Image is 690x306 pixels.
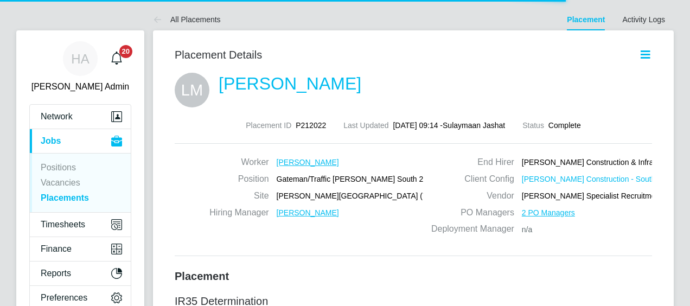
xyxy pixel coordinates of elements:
label: Last Updated [343,121,388,130]
span: Complete [548,121,581,130]
label: Hiring Manager [209,207,269,219]
a: Placement [567,15,605,24]
span: [DATE] 09:14 - [393,121,443,130]
label: Site [209,190,269,202]
span: [PERSON_NAME] Specialist Recruitment Limited [522,191,688,201]
div: Jobs [30,153,131,212]
label: Client Config [423,174,514,185]
label: End Hirer [423,157,514,168]
span: [PERSON_NAME] [277,208,339,218]
button: Timesheets [30,213,131,237]
label: Deployment Manager [423,224,514,235]
span: HA [71,52,89,66]
h3: Placement Details [175,48,622,62]
span: [PERSON_NAME] [277,157,339,167]
button: Reports [30,262,131,285]
span: [PERSON_NAME] Construction & Infrast… [522,157,667,167]
label: Vendor [423,190,514,202]
span: [PERSON_NAME] Construction - South [522,174,656,184]
label: Worker [209,157,269,168]
a: [PERSON_NAME] [219,74,361,93]
span: Sulaymaan Jashat [443,120,505,130]
button: Finance [30,237,131,261]
span: Finance [41,244,72,254]
label: Position [209,174,269,185]
button: Network [30,105,131,129]
span: Reports [41,269,71,278]
span: Preferences [41,293,87,303]
b: Placement [175,270,229,282]
span: Hays Admin [29,80,131,93]
a: HA[PERSON_NAME] Admin [29,41,131,93]
label: Placement ID [246,121,291,130]
span: Jobs [41,136,61,146]
button: Jobs [30,129,131,153]
a: Positions [41,163,76,172]
span: LM [175,73,209,107]
span: P212022 [296,121,326,130]
span: [PERSON_NAME][GEOGRAPHIC_DATA] (75CB05) [277,191,453,201]
label: PO Managers [423,207,514,219]
span: Gateman/Traffic [PERSON_NAME] South 2025 [277,174,436,184]
a: Vacancies [41,178,80,187]
a: Placements [41,193,89,202]
span: Network [41,112,73,122]
a: All Placements [153,15,221,24]
span: 2 PO Managers [522,208,575,218]
a: 20 [106,41,127,76]
a: Activity Logs [622,15,665,24]
span: Timesheets [41,220,85,229]
label: Status [522,121,544,130]
span: 20 [119,45,132,58]
span: n/a [522,225,532,234]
